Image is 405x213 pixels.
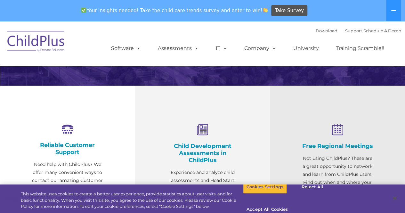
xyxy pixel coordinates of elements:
a: Support [345,28,362,33]
h4: Free Regional Meetings [302,143,373,150]
h4: Child Development Assessments in ChildPlus [167,143,238,164]
font: | [316,28,401,33]
a: Software [105,42,147,55]
img: ChildPlus by Procare Solutions [4,26,68,58]
a: IT [209,42,234,55]
span: Take Survey [275,5,304,16]
span: Your insights needed! Take the child care trends survey and enter to win! [79,4,271,17]
p: Not using ChildPlus? These are a great opportunity to network and learn from ChildPlus users. Fin... [302,154,373,202]
a: Assessments [151,42,205,55]
button: Close [388,191,402,205]
button: Cookies Settings [243,180,287,194]
a: Training Scramble!! [329,42,391,55]
span: Last name [89,42,109,47]
a: Schedule A Demo [363,28,401,33]
div: This website uses cookies to create a better user experience, provide statistics about user visit... [21,191,243,210]
a: Download [316,28,337,33]
img: ✅ [81,8,86,12]
a: Take Survey [271,5,307,16]
a: University [287,42,325,55]
span: Phone number [89,69,116,73]
a: Company [238,42,283,55]
h4: Reliable Customer Support [32,142,103,156]
button: Reject All [292,180,332,194]
img: 👏 [263,8,268,12]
